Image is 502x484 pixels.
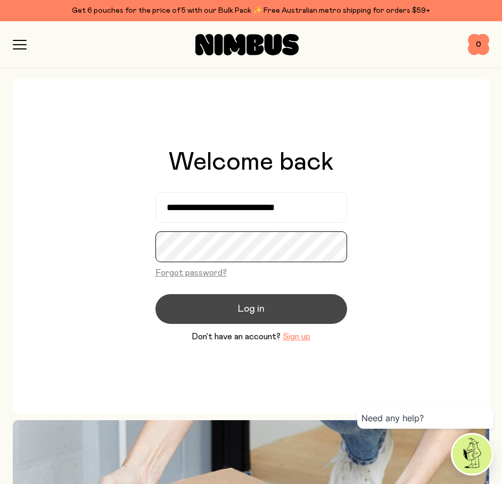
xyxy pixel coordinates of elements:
button: Forgot password? [155,266,227,279]
div: Need any help? [357,407,493,429]
button: Log in [155,294,347,324]
button: Sign up [283,330,310,343]
h1: Welcome back [169,149,334,175]
img: agent [452,435,492,474]
span: Don’t have an account? [192,330,281,343]
div: Get 6 pouches for the price of 5 with our Bulk Pack ✨ Free Australian metro shipping for orders $59+ [13,4,489,17]
span: Log in [238,302,265,316]
button: 0 [468,34,489,55]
